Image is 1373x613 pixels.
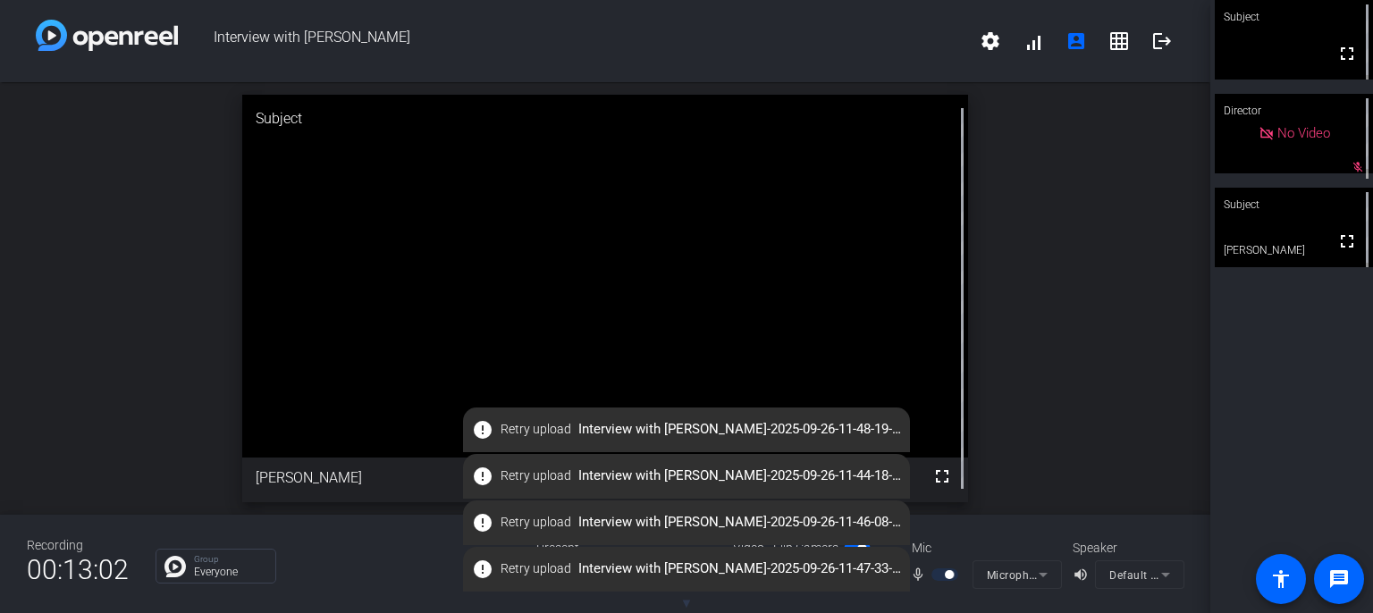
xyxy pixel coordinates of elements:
img: Chat Icon [164,556,186,577]
span: 00:13:02 [27,548,129,592]
span: Retry upload [501,466,571,485]
div: Director [1215,94,1373,128]
mat-icon: settings [980,30,1001,52]
span: Interview with [PERSON_NAME]-2025-09-26-11-47-33-348-1.webm [463,553,910,585]
mat-icon: fullscreen [1336,43,1358,64]
img: white-gradient.svg [36,20,178,51]
span: Interview with [PERSON_NAME] [178,20,969,63]
span: No Video [1277,125,1330,141]
mat-icon: account_box [1066,30,1087,52]
span: ▼ [680,595,694,611]
mat-icon: mic_none [910,564,931,585]
div: Speaker [1073,539,1180,558]
span: Interview with [PERSON_NAME]-2025-09-26-11-48-19-544-1.webm [463,414,910,446]
span: Retry upload [501,420,571,439]
div: Recording [27,536,129,555]
span: Interview with [PERSON_NAME]-2025-09-26-11-44-18-202-1.webm [463,460,910,492]
mat-icon: fullscreen [931,466,953,487]
mat-icon: error [472,466,493,487]
mat-icon: accessibility [1270,568,1292,590]
mat-icon: error [472,512,493,533]
p: Group [194,555,266,564]
mat-icon: grid_on [1108,30,1130,52]
mat-icon: error [472,419,493,441]
div: Subject [1215,188,1373,222]
mat-icon: error [472,558,493,580]
mat-icon: volume_up [1073,564,1094,585]
div: Mic [894,539,1073,558]
mat-icon: message [1328,568,1350,590]
p: Everyone [194,567,266,577]
div: Subject [242,95,968,143]
mat-icon: logout [1151,30,1173,52]
span: Retry upload [501,513,571,532]
span: Retry upload [501,559,571,578]
mat-icon: fullscreen [1336,231,1358,252]
button: signal_cellular_alt [1012,20,1055,63]
span: Interview with [PERSON_NAME]-2025-09-26-11-46-08-597-0.webm [463,507,910,539]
